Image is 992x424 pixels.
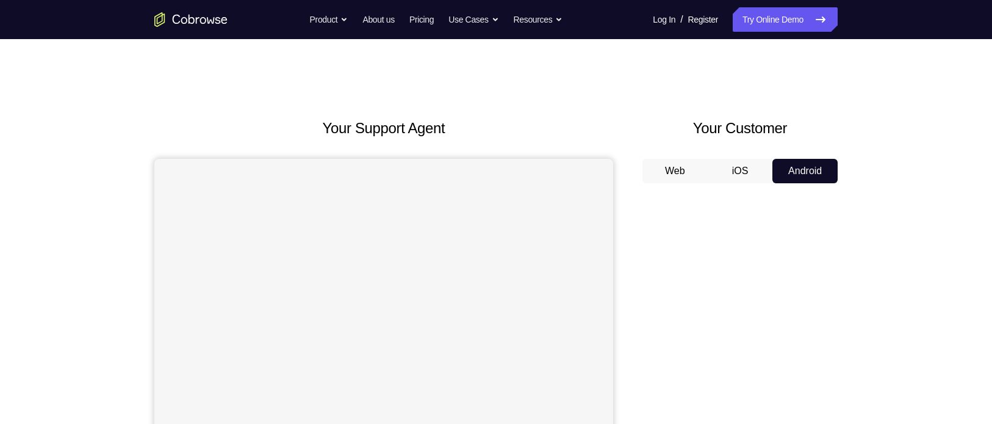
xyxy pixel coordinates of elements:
[448,7,498,32] button: Use Cases
[362,7,394,32] a: About us
[708,159,773,183] button: iOS
[653,7,675,32] a: Log In
[772,159,838,183] button: Android
[642,159,708,183] button: Web
[409,7,434,32] a: Pricing
[680,12,683,27] span: /
[154,117,613,139] h2: Your Support Agent
[154,12,228,27] a: Go to the home page
[642,117,838,139] h2: Your Customer
[733,7,838,32] a: Try Online Demo
[514,7,563,32] button: Resources
[310,7,348,32] button: Product
[688,7,718,32] a: Register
